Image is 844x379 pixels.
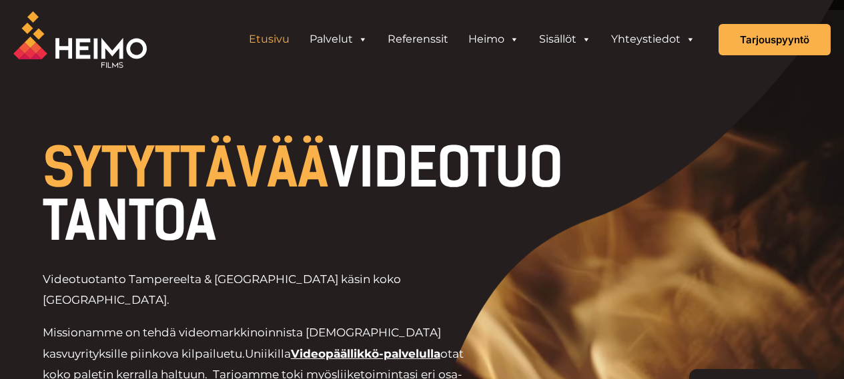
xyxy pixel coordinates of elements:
[13,11,147,68] img: Heimo Filmsin logo
[43,141,580,248] h1: VIDEOTUOTANTOA
[529,26,601,53] a: Sisällöt
[239,26,300,53] a: Etusivu
[245,347,291,360] span: Uniikilla
[719,24,831,55] a: Tarjouspyyntö
[601,26,705,53] a: Yhteystiedot
[43,269,490,311] p: Videotuotanto Tampereelta & [GEOGRAPHIC_DATA] käsin koko [GEOGRAPHIC_DATA].
[232,26,712,53] aside: Header Widget 1
[291,347,440,360] a: Videopäällikkö-palvelulla
[378,26,458,53] a: Referenssit
[43,136,328,200] span: SYTYTTÄVÄÄ
[300,26,378,53] a: Palvelut
[458,26,529,53] a: Heimo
